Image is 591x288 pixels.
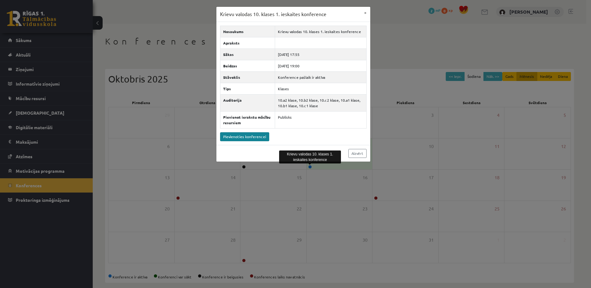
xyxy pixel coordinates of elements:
[275,71,366,83] td: Konference pašlaik ir aktīva
[220,111,275,128] th: Pievienot ierakstu mācību resursiem
[220,49,275,60] th: Sākas
[275,111,366,128] td: Publisks
[275,49,366,60] td: [DATE] 17:55
[220,94,275,111] th: Auditorija
[220,60,275,71] th: Beidzas
[360,7,370,19] button: ×
[220,26,275,37] th: Nosaukums
[220,83,275,94] th: Tips
[275,26,366,37] td: Krievu valodas 10. klases 1. ieskaites konference
[275,94,366,111] td: 10.a2 klase, 10.b2 klase, 10.c2 klase, 10.a1 klase, 10.b1 klase, 10.c1 klase
[220,71,275,83] th: Stāvoklis
[220,37,275,49] th: Apraksts
[275,83,366,94] td: Klases
[279,150,341,163] div: Krievu valodas 10. klases 1. ieskaites konference
[220,132,269,141] a: Pievienoties konferencei
[220,11,326,18] h3: Krievu valodas 10. klases 1. ieskaites konference
[275,60,366,71] td: [DATE] 19:00
[348,149,367,158] a: Aizvērt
